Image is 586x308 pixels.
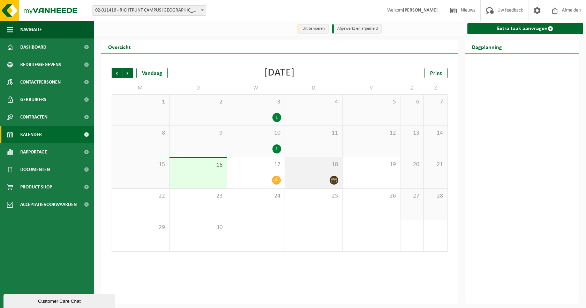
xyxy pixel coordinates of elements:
h2: Dagplanning [465,40,509,53]
li: Afgewerkt en afgemeld [332,24,382,34]
span: 02-011416 - RICHTPUNT CAMPUS HAMME - HAMME [92,5,206,16]
td: D [170,82,227,94]
td: D [285,82,343,94]
span: Gebruikers [20,91,46,108]
span: Product Shop [20,178,52,196]
td: W [227,82,285,94]
span: 24 [231,192,281,200]
span: 29 [115,224,166,231]
span: Acceptatievoorwaarden [20,196,77,213]
span: Print [430,71,442,76]
span: 3 [231,98,281,106]
span: 22 [115,192,166,200]
span: 12 [346,129,397,137]
span: 4 [288,98,339,106]
span: 28 [427,192,443,200]
span: 02-011416 - RICHTPUNT CAMPUS HAMME - HAMME [92,6,206,15]
span: Contracten [20,108,47,126]
span: 14 [427,129,443,137]
li: Uit te voeren [297,24,329,34]
span: Vorige [112,68,122,78]
td: M [112,82,170,94]
span: 21 [427,161,443,169]
span: 8 [115,129,166,137]
span: 18 [288,161,339,169]
span: 25 [288,192,339,200]
span: 6 [404,98,420,106]
div: [DATE] [264,68,295,78]
span: 9 [173,129,224,137]
a: Print [425,68,448,78]
span: 26 [346,192,397,200]
span: Documenten [20,161,50,178]
a: Extra taak aanvragen [467,23,584,34]
span: Navigatie [20,21,42,38]
span: 16 [173,162,224,169]
span: 11 [288,129,339,137]
span: Rapportage [20,143,47,161]
span: 19 [346,161,397,169]
span: 20 [404,161,420,169]
span: Bedrijfsgegevens [20,56,61,73]
td: V [343,82,400,94]
span: Volgende [122,68,133,78]
span: 30 [173,224,224,231]
span: 10 [231,129,281,137]
span: 5 [346,98,397,106]
h2: Overzicht [101,40,138,53]
div: Vandaag [136,68,168,78]
td: Z [424,82,447,94]
span: 1 [115,98,166,106]
div: 1 [272,144,281,153]
span: Contactpersonen [20,73,61,91]
span: Kalender [20,126,42,143]
td: Z [400,82,424,94]
iframe: chat widget [3,293,117,308]
div: 1 [272,113,281,122]
strong: [PERSON_NAME] [403,8,438,13]
span: 13 [404,129,420,137]
span: 7 [427,98,443,106]
span: 27 [404,192,420,200]
span: 17 [231,161,281,169]
span: 23 [173,192,224,200]
span: 2 [173,98,224,106]
span: Dashboard [20,38,46,56]
span: 15 [115,161,166,169]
